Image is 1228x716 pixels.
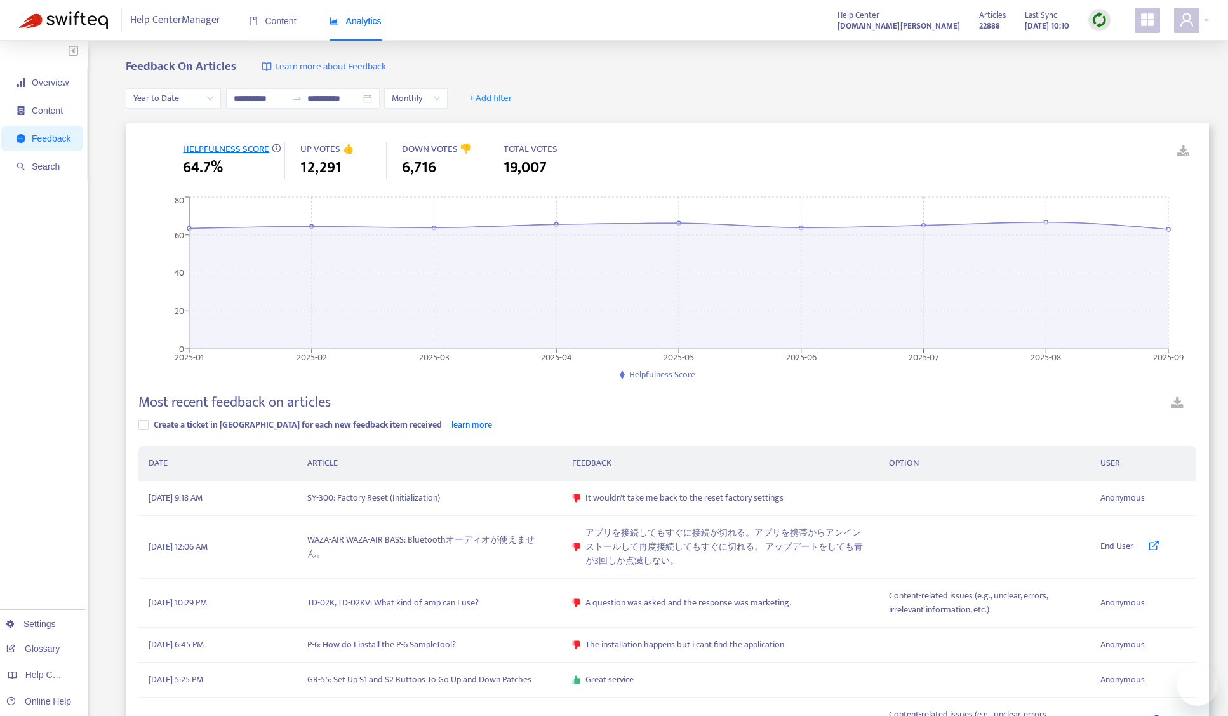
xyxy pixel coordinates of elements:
button: + Add filter [459,88,522,109]
span: Anonymous [1100,638,1145,652]
span: Help Center Manager [130,8,220,32]
span: 6,716 [402,156,436,179]
span: Monthly [392,89,440,108]
th: FEEDBACK [562,446,879,481]
th: ARTICLE [297,446,561,481]
img: Swifteq [19,11,108,29]
td: WAZA-AIR WAZA-AIR BASS: Bluetoothオーディオが使えません。 [297,516,561,579]
tspan: 2025-01 [175,349,204,364]
span: dislike [572,494,581,503]
span: Create a ticket in [GEOGRAPHIC_DATA] for each new feedback item received [154,417,442,432]
span: It wouldn't take me back to the reset factory settings [585,491,784,505]
span: Year to Date [133,89,213,108]
span: Content-related issues (e.g., unclear, errors, irrelevant information, etc.) [889,589,1080,617]
a: Settings [6,619,56,629]
a: Glossary [6,644,60,654]
tspan: 2025-08 [1031,349,1062,364]
span: [DATE] 5:25 PM [149,673,203,687]
a: Online Help [6,696,71,706]
tspan: 40 [174,266,184,280]
span: signal [17,78,25,87]
span: to [292,93,302,104]
span: + Add filter [469,91,512,106]
span: Anonymous [1100,596,1145,610]
tspan: 2025-09 [1153,349,1184,364]
span: container [17,106,25,115]
span: dislike [572,598,581,607]
span: 12,291 [300,156,342,179]
span: swap-right [292,93,302,104]
span: Help Center [838,8,879,22]
iframe: メッセージングウィンドウの起動ボタン、進行中の会話 [1177,665,1218,706]
b: Feedback On Articles [126,57,236,76]
span: End User [1100,539,1133,555]
span: Great service [585,673,634,687]
span: DOWN VOTES 👎 [402,141,472,157]
span: Overview [32,78,69,88]
td: SY-300: Factory Reset (Initialization) [297,481,561,516]
a: Learn more about Feedback [262,60,386,74]
span: 19,007 [504,156,547,179]
span: Search [32,161,60,172]
span: [DATE] 10:29 PM [149,596,207,610]
span: [DATE] 6:45 PM [149,638,204,652]
span: Anonymous [1100,491,1145,505]
span: UP VOTES 👍 [300,141,354,157]
tspan: 2025-02 [297,349,327,364]
span: search [17,162,25,171]
span: [DATE] 9:18 AM [149,491,203,505]
span: Last Sync [1025,8,1057,22]
span: dislike [572,543,581,551]
tspan: 2025-06 [786,349,817,364]
span: area-chart [330,17,338,25]
th: DATE [138,446,297,481]
span: Learn more about Feedback [275,60,386,74]
img: sync.dc5367851b00ba804db3.png [1091,12,1107,28]
span: Articles [979,8,1006,22]
strong: [DOMAIN_NAME][PERSON_NAME] [838,19,960,33]
span: アプリを接続してもすぐに接続が切れる。アプリを携帯からアンインストールして再度接続してもすぐに切れる。 アップデートをしても青が3回しか点滅しない。 [585,526,869,568]
span: The installation happens but i cant find the application [585,638,784,652]
span: appstore [1140,12,1155,27]
tspan: 60 [175,227,184,242]
tspan: 80 [175,193,184,208]
img: image-link [262,62,272,72]
strong: [DATE] 10:10 [1025,19,1069,33]
tspan: 0 [179,341,184,356]
th: USER [1090,446,1196,481]
span: Content [249,16,297,26]
span: user [1179,12,1194,27]
h4: Most recent feedback on articles [138,394,331,411]
td: TD-02K, TD-02KV: What kind of amp can I use? [297,579,561,628]
span: 64.7% [183,156,223,179]
span: Helpfulness Score [629,367,695,382]
td: P-6: How do I install the P-6 SampleTool? [297,628,561,663]
span: like [572,675,581,684]
span: A question was asked and the response was marketing. [585,596,791,610]
tspan: 2025-03 [419,349,450,364]
span: Analytics [330,16,382,26]
span: message [17,134,25,143]
span: HELPFULNESS SCORE [183,141,269,157]
span: Help Centers [25,670,77,680]
span: Anonymous [1100,673,1145,687]
span: dislike [572,640,581,649]
tspan: 2025-07 [909,349,939,364]
span: book [249,17,258,25]
tspan: 2025-04 [541,349,572,364]
tspan: 2025-05 [664,349,694,364]
span: [DATE] 12:06 AM [149,540,208,554]
a: learn more [451,417,492,432]
tspan: 20 [175,304,184,318]
span: TOTAL VOTES [504,141,557,157]
strong: 22888 [979,19,1000,33]
span: Feedback [32,133,70,144]
td: GR-55: Set Up S1 and S2 Buttons To Go Up and Down Patches [297,663,561,698]
th: OPTION [879,446,1090,481]
a: [DOMAIN_NAME][PERSON_NAME] [838,18,960,33]
span: Content [32,105,63,116]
